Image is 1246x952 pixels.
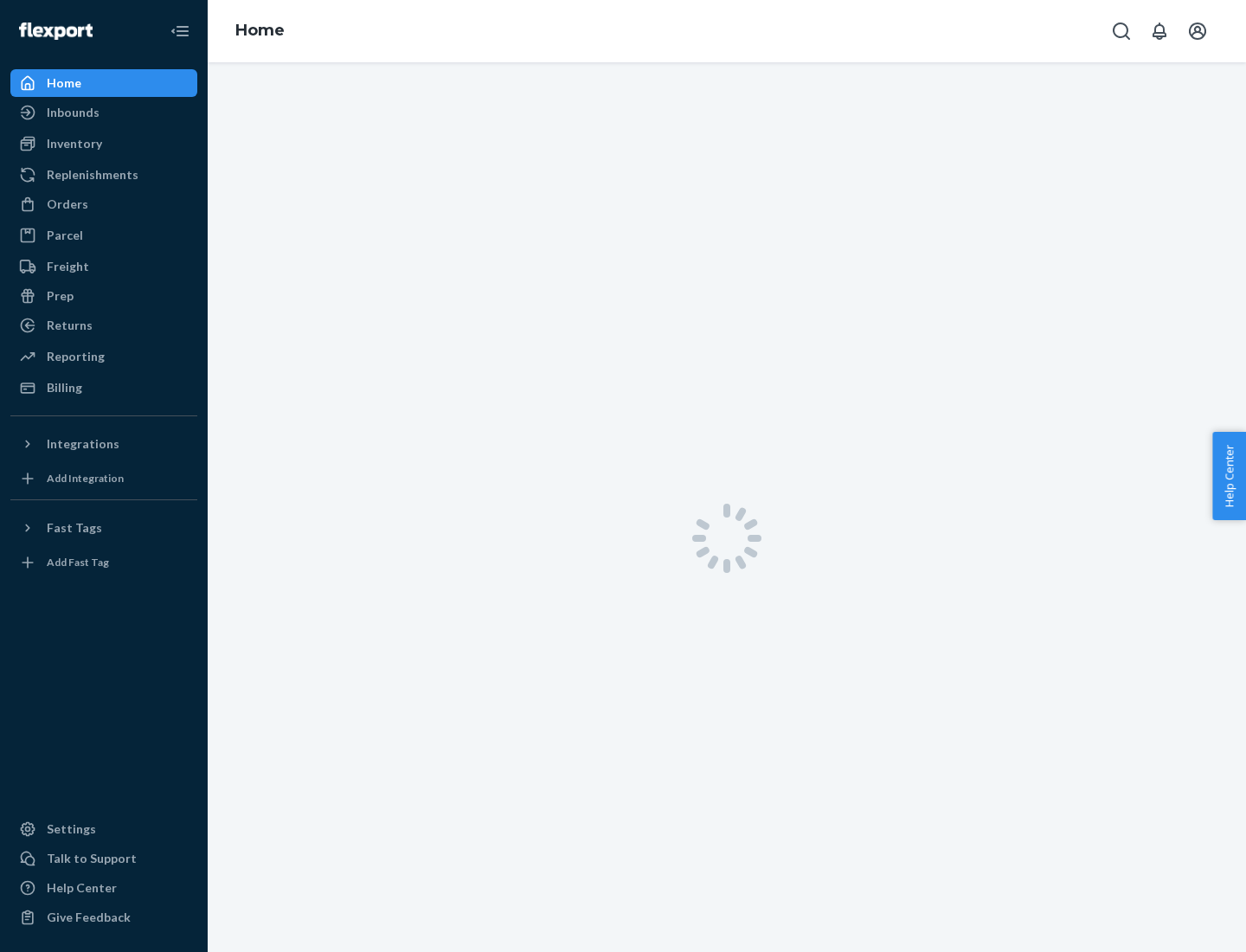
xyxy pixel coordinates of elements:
button: Open notifications [1142,14,1177,48]
div: Billing [47,379,82,396]
a: Freight [10,253,197,280]
div: Replenishments [47,166,138,183]
div: Home [47,74,81,92]
a: Billing [10,374,197,402]
div: Reporting [47,348,105,365]
a: Home [10,69,197,97]
a: Parcel [10,222,197,249]
div: Prep [47,287,74,305]
div: Settings [47,820,96,838]
img: Flexport logo [19,23,93,40]
a: Help Center [10,874,197,902]
button: Integrations [10,430,197,458]
div: Give Feedback [47,909,131,926]
a: Add Integration [10,465,197,492]
button: Open Search Box [1104,14,1139,48]
button: Fast Tags [10,514,197,542]
div: Parcel [47,227,83,244]
button: Give Feedback [10,904,197,931]
div: Talk to Support [47,850,137,867]
button: Close Navigation [163,14,197,48]
button: Open account menu [1180,14,1215,48]
div: Freight [47,258,89,275]
a: Inbounds [10,99,197,126]
div: Help Center [47,879,117,897]
div: Inventory [47,135,102,152]
a: Orders [10,190,197,218]
ol: breadcrumbs [222,6,299,56]
div: Add Fast Tag [47,555,109,569]
div: Inbounds [47,104,100,121]
div: Fast Tags [47,519,102,537]
a: Add Fast Tag [10,549,197,576]
a: Replenishments [10,161,197,189]
a: Prep [10,282,197,310]
div: Returns [47,317,93,334]
div: Orders [47,196,88,213]
a: Home [235,21,285,40]
a: Returns [10,312,197,339]
div: Add Integration [47,471,124,486]
button: Help Center [1212,432,1246,520]
a: Talk to Support [10,845,197,872]
a: Inventory [10,130,197,158]
a: Reporting [10,343,197,370]
div: Integrations [47,435,119,453]
a: Settings [10,815,197,843]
